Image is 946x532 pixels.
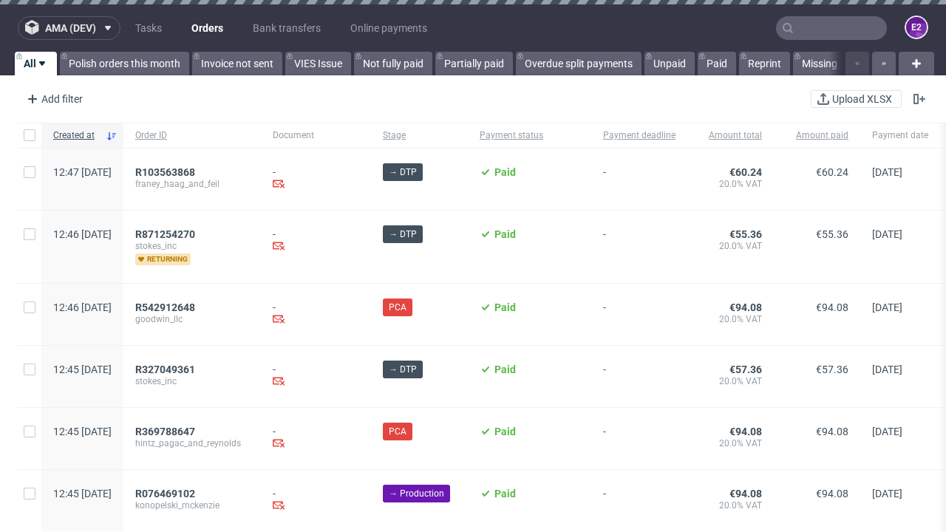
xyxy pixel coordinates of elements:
[389,301,406,314] span: PCA
[603,129,676,142] span: Payment deadline
[603,426,676,451] span: -
[644,52,695,75] a: Unpaid
[435,52,513,75] a: Partially paid
[53,364,112,375] span: 12:45 [DATE]
[135,228,195,240] span: R871254270
[21,87,86,111] div: Add filter
[354,52,432,75] a: Not fully paid
[285,52,351,75] a: VIES Issue
[729,228,762,240] span: €55.36
[135,488,195,499] span: R076469102
[135,313,249,325] span: goodwin_llc
[135,166,198,178] a: R103563868
[135,301,198,313] a: R542912648
[494,364,516,375] span: Paid
[872,426,902,437] span: [DATE]
[389,363,417,376] span: → DTP
[811,90,902,108] button: Upload XLSX
[603,301,676,327] span: -
[603,228,676,265] span: -
[60,52,189,75] a: Polish orders this month
[906,17,927,38] figcaption: e2
[494,488,516,499] span: Paid
[126,16,171,40] a: Tasks
[603,488,676,514] span: -
[494,301,516,313] span: Paid
[793,52,880,75] a: Missing invoice
[729,364,762,375] span: €57.36
[739,52,790,75] a: Reprint
[872,301,902,313] span: [DATE]
[729,166,762,178] span: €60.24
[786,129,848,142] span: Amount paid
[273,364,359,389] div: -
[816,364,848,375] span: €57.36
[341,16,436,40] a: Online payments
[135,426,198,437] a: R369788647
[872,166,902,178] span: [DATE]
[53,426,112,437] span: 12:45 [DATE]
[135,253,191,265] span: returning
[729,301,762,313] span: €94.08
[494,228,516,240] span: Paid
[699,437,762,449] span: 20.0% VAT
[872,129,928,142] span: Payment date
[135,166,195,178] span: R103563868
[516,52,642,75] a: Overdue split payments
[273,166,359,192] div: -
[135,375,249,387] span: stokes_inc
[273,426,359,451] div: -
[135,228,198,240] a: R871254270
[135,499,249,511] span: konopelski_mckenzie
[135,129,249,142] span: Order ID
[699,375,762,387] span: 20.0% VAT
[135,364,198,375] a: R327049361
[480,129,579,142] span: Payment status
[389,228,417,241] span: → DTP
[135,364,195,375] span: R327049361
[494,166,516,178] span: Paid
[603,364,676,389] span: -
[494,426,516,437] span: Paid
[273,301,359,327] div: -
[45,23,96,33] span: ama (dev)
[816,488,848,499] span: €94.08
[699,129,762,142] span: Amount total
[383,129,456,142] span: Stage
[389,487,444,500] span: → Production
[135,426,195,437] span: R369788647
[183,16,232,40] a: Orders
[53,228,112,240] span: 12:46 [DATE]
[872,488,902,499] span: [DATE]
[135,488,198,499] a: R076469102
[699,313,762,325] span: 20.0% VAT
[273,488,359,514] div: -
[273,129,359,142] span: Document
[53,129,100,142] span: Created at
[699,240,762,252] span: 20.0% VAT
[816,166,848,178] span: €60.24
[729,426,762,437] span: €94.08
[389,425,406,438] span: PCA
[244,16,330,40] a: Bank transfers
[816,301,848,313] span: €94.08
[816,228,848,240] span: €55.36
[135,301,195,313] span: R542912648
[53,488,112,499] span: 12:45 [DATE]
[135,178,249,190] span: franey_haag_and_feil
[603,166,676,192] span: -
[135,240,249,252] span: stokes_inc
[15,52,57,75] a: All
[816,426,848,437] span: €94.08
[53,301,112,313] span: 12:46 [DATE]
[699,499,762,511] span: 20.0% VAT
[53,166,112,178] span: 12:47 [DATE]
[729,488,762,499] span: €94.08
[18,16,120,40] button: ama (dev)
[273,228,359,254] div: -
[872,228,902,240] span: [DATE]
[389,166,417,179] span: → DTP
[872,364,902,375] span: [DATE]
[135,437,249,449] span: hintz_pagac_and_reynolds
[698,52,736,75] a: Paid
